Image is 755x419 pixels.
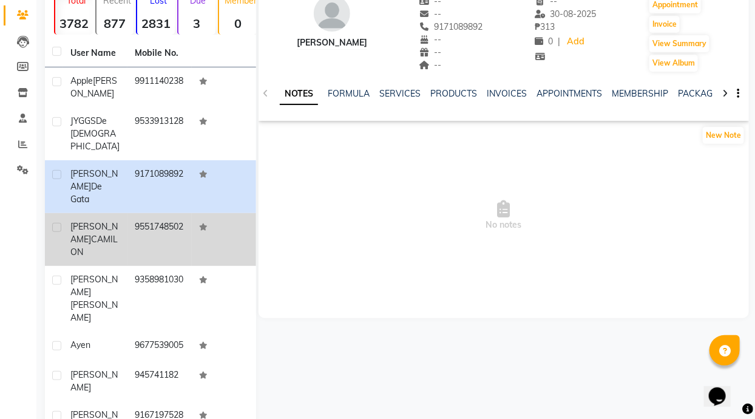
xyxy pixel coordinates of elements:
a: PRODUCTS [430,88,477,99]
td: 9358981030 [127,266,192,332]
button: Invoice [649,16,680,33]
td: 9677539005 [127,332,192,361]
a: MEMBERSHIP [612,88,668,99]
span: ₱ [535,21,540,32]
a: Add [565,33,586,50]
td: 9171089892 [127,160,192,213]
span: [PERSON_NAME] [70,369,118,393]
span: No notes [259,155,749,276]
th: Mobile No. [127,39,192,67]
iframe: chat widget [704,370,743,407]
span: 9171089892 [419,21,483,32]
td: 945741182 [127,361,192,401]
span: [PERSON_NAME] [70,75,117,99]
span: De [DEMOGRAPHIC_DATA] [70,115,120,152]
span: JYGGS [70,115,96,126]
span: CAMILON [70,234,118,257]
span: -- [419,34,442,45]
a: SERVICES [379,88,421,99]
span: ayen [70,339,90,350]
a: PACKAGES [678,88,723,99]
a: FORMULA [328,88,370,99]
span: [PERSON_NAME] [70,299,118,323]
span: [PERSON_NAME] [70,168,118,192]
td: 9551748502 [127,213,192,266]
span: -- [419,60,442,70]
button: View Album [649,55,698,72]
span: Apple [70,75,93,86]
strong: 877 [96,16,134,31]
strong: 0 [219,16,257,31]
span: -- [419,47,442,58]
button: New Note [703,127,744,144]
td: 9911140238 [127,67,192,107]
a: NOTES [280,83,318,105]
button: View Summary [649,35,709,52]
strong: 3 [178,16,216,31]
span: 313 [535,21,555,32]
span: -- [419,9,442,19]
div: [PERSON_NAME] [297,36,367,49]
strong: 2831 [137,16,175,31]
span: 0 [535,36,553,47]
a: INVOICES [487,88,527,99]
span: [PERSON_NAME] [70,274,118,298]
a: APPOINTMENTS [537,88,602,99]
td: 9533913128 [127,107,192,160]
strong: 3782 [55,16,93,31]
th: User Name [63,39,127,67]
span: [PERSON_NAME] [70,221,118,245]
span: 30-08-2025 [535,9,597,19]
span: | [558,35,560,48]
